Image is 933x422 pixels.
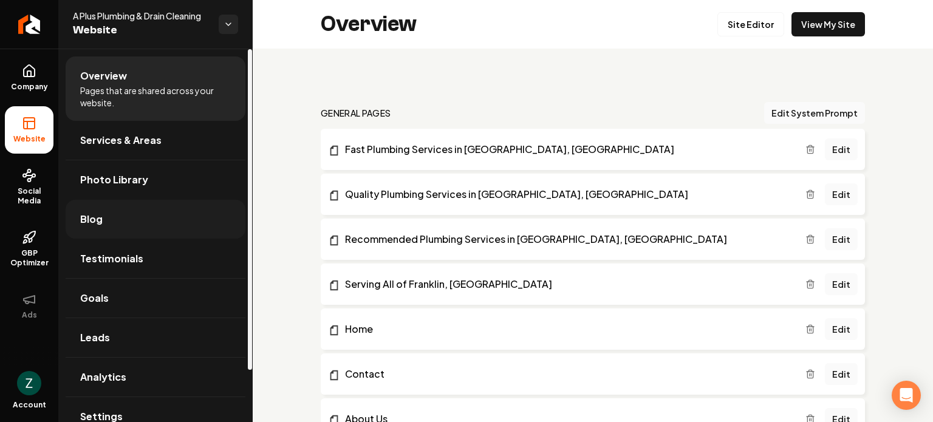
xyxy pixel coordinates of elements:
span: GBP Optimizer [5,248,53,268]
span: Blog [80,212,103,226]
h2: general pages [321,107,391,119]
a: Edit [825,138,858,160]
a: GBP Optimizer [5,220,53,277]
a: Home [328,322,805,336]
a: Site Editor [717,12,784,36]
span: Analytics [80,370,126,384]
a: Social Media [5,158,53,216]
span: A Plus Plumbing & Drain Cleaning [73,10,209,22]
a: Photo Library [66,160,245,199]
h2: Overview [321,12,417,36]
a: Contact [328,367,805,381]
a: View My Site [791,12,865,36]
a: Edit [825,183,858,205]
span: Leads [80,330,110,345]
span: Services & Areas [80,133,162,148]
a: Recommended Plumbing Services in [GEOGRAPHIC_DATA], [GEOGRAPHIC_DATA] [328,232,805,247]
img: Rebolt Logo [18,15,41,34]
button: Edit System Prompt [764,102,865,124]
button: Open user button [17,371,41,395]
a: Edit [825,273,858,295]
span: Social Media [5,186,53,206]
a: Serving All of Franklin, [GEOGRAPHIC_DATA] [328,277,805,291]
a: Edit [825,318,858,340]
a: Blog [66,200,245,239]
a: Goals [66,279,245,318]
span: Website [9,134,50,144]
span: Company [6,82,53,92]
span: Testimonials [80,251,143,266]
span: Goals [80,291,109,305]
a: Quality Plumbing Services in [GEOGRAPHIC_DATA], [GEOGRAPHIC_DATA] [328,187,805,202]
span: Pages that are shared across your website. [80,84,231,109]
a: Testimonials [66,239,245,278]
a: Edit [825,363,858,385]
button: Ads [5,282,53,330]
span: Account [13,400,46,410]
div: Open Intercom Messenger [892,381,921,410]
a: Company [5,54,53,101]
a: Leads [66,318,245,357]
a: Analytics [66,358,245,396]
a: Edit [825,228,858,250]
a: Fast Plumbing Services in [GEOGRAPHIC_DATA], [GEOGRAPHIC_DATA] [328,142,805,157]
img: Zach D [17,371,41,395]
span: Ads [17,310,42,320]
span: Overview [80,69,127,83]
span: Website [73,22,209,39]
span: Photo Library [80,172,148,187]
a: Services & Areas [66,121,245,160]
